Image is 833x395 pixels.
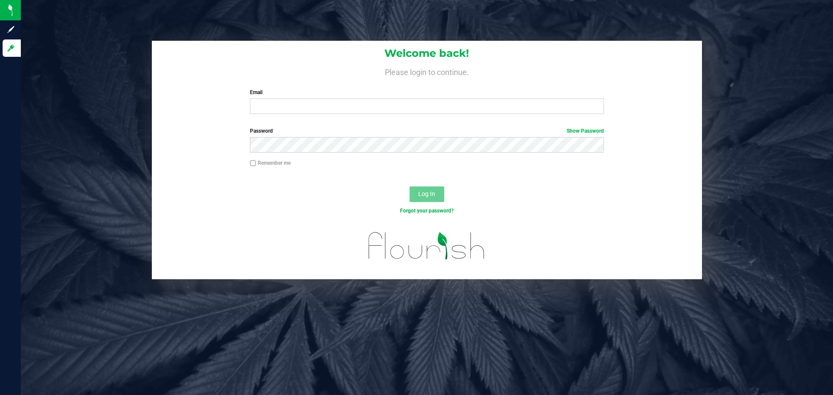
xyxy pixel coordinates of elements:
[418,190,435,197] span: Log In
[7,44,15,52] inline-svg: Log in
[410,186,444,202] button: Log In
[250,88,603,96] label: Email
[567,128,604,134] a: Show Password
[250,159,291,167] label: Remember me
[358,224,495,268] img: flourish_logo.svg
[250,128,273,134] span: Password
[400,208,454,214] a: Forgot your password?
[152,66,702,76] h4: Please login to continue.
[152,48,702,59] h1: Welcome back!
[250,160,256,166] input: Remember me
[7,25,15,34] inline-svg: Sign up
